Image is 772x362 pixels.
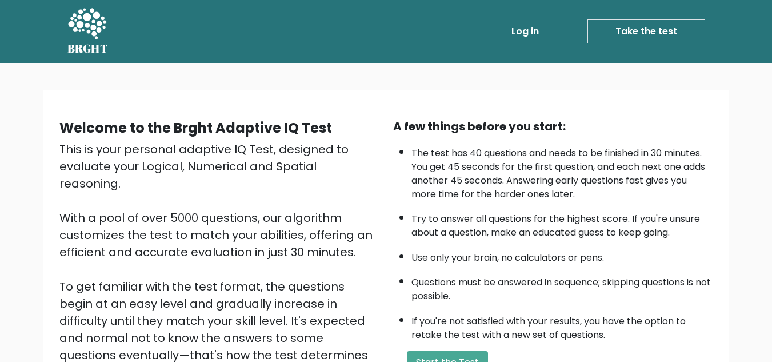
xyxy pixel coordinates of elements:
a: BRGHT [67,5,109,58]
li: The test has 40 questions and needs to be finished in 30 minutes. You get 45 seconds for the firs... [411,141,713,201]
a: Take the test [587,19,705,43]
div: A few things before you start: [393,118,713,135]
h5: BRGHT [67,42,109,55]
a: Log in [507,20,543,43]
li: If you're not satisfied with your results, you have the option to retake the test with a new set ... [411,309,713,342]
li: Use only your brain, no calculators or pens. [411,245,713,265]
li: Try to answer all questions for the highest score. If you're unsure about a question, make an edu... [411,206,713,240]
b: Welcome to the Brght Adaptive IQ Test [59,118,332,137]
li: Questions must be answered in sequence; skipping questions is not possible. [411,270,713,303]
